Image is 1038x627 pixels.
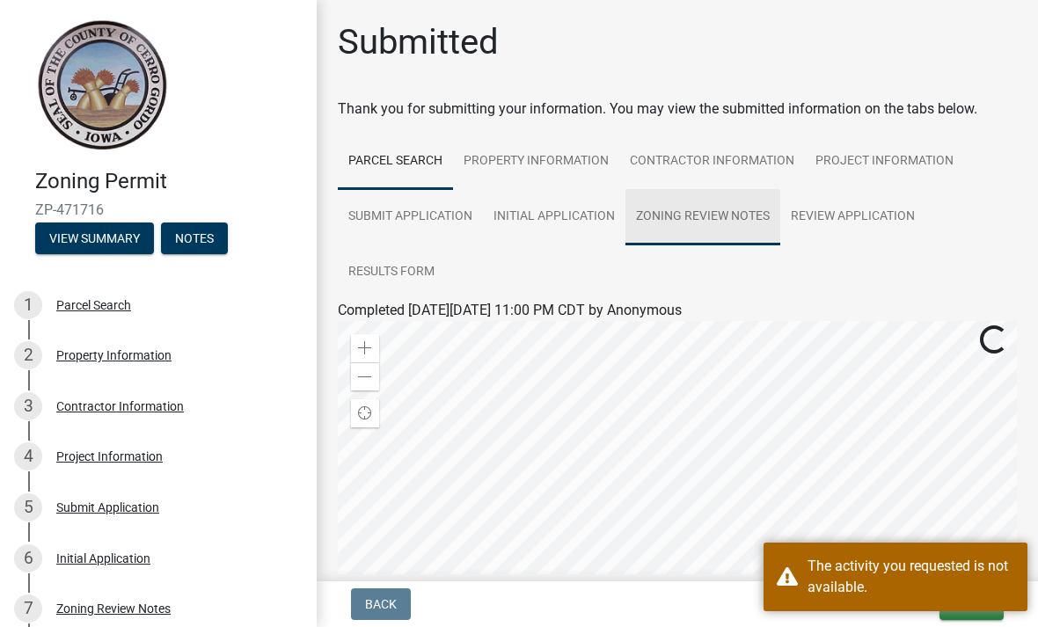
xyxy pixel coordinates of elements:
[14,392,42,420] div: 3
[338,244,445,301] a: Results Form
[35,201,281,218] span: ZP-471716
[35,222,154,254] button: View Summary
[56,552,150,565] div: Initial Application
[453,134,619,190] a: Property Information
[35,232,154,246] wm-modal-confirm: Summary
[14,544,42,572] div: 6
[351,362,379,390] div: Zoom out
[805,134,964,190] a: Project Information
[14,493,42,521] div: 5
[14,341,42,369] div: 2
[56,602,171,615] div: Zoning Review Notes
[56,501,159,514] div: Submit Application
[56,400,184,412] div: Contractor Information
[338,98,1017,120] div: Thank you for submitting your information. You may view the submitted information on the tabs below.
[351,334,379,362] div: Zoom in
[338,189,483,245] a: Submit Application
[56,450,163,463] div: Project Information
[351,399,379,427] div: Find my location
[35,18,168,150] img: Cerro Gordo County, Iowa
[161,232,228,246] wm-modal-confirm: Notes
[619,134,805,190] a: Contractor Information
[338,21,499,63] h1: Submitted
[56,299,131,311] div: Parcel Search
[483,189,625,245] a: Initial Application
[161,222,228,254] button: Notes
[338,302,682,318] span: Completed [DATE][DATE] 11:00 PM CDT by Anonymous
[14,291,42,319] div: 1
[338,134,453,190] a: Parcel Search
[351,588,411,620] button: Back
[35,169,303,194] h4: Zoning Permit
[808,556,1014,598] div: The activity you requested is not available.
[14,594,42,623] div: 7
[365,597,397,611] span: Back
[625,189,780,245] a: Zoning Review Notes
[14,442,42,470] div: 4
[56,349,172,361] div: Property Information
[780,189,925,245] a: Review Application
